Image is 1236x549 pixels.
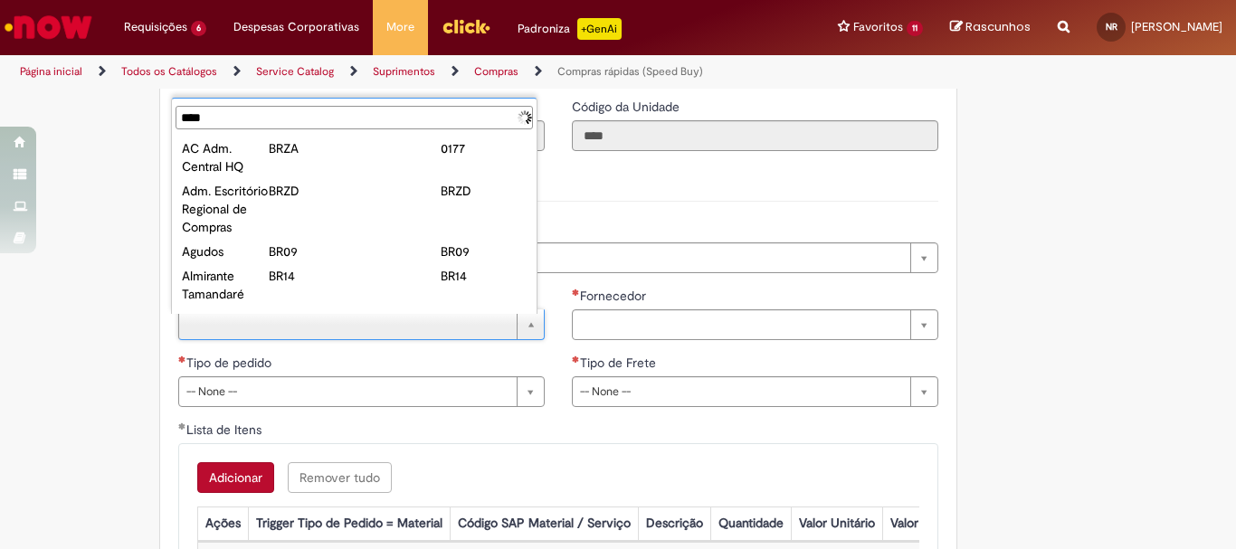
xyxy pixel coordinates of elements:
div: BR09 [269,242,355,260]
div: BR09 [441,242,527,260]
ul: Planta [172,133,537,314]
div: BRZA [269,139,355,157]
div: Almirante Tamandaré [182,267,268,303]
div: 0177 [441,139,527,157]
div: Adm. Escritório Regional de Compras [182,182,268,236]
div: BR8K [269,309,355,327]
div: BRZD [269,182,355,200]
div: BR14 [269,267,355,285]
div: Ambev Varejo MG [182,309,268,345]
div: BR14 [441,267,527,285]
div: BRZD [441,182,527,200]
div: 0565 [441,309,527,327]
div: Agudos [182,242,268,260]
div: AC Adm. Central HQ [182,139,268,175]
